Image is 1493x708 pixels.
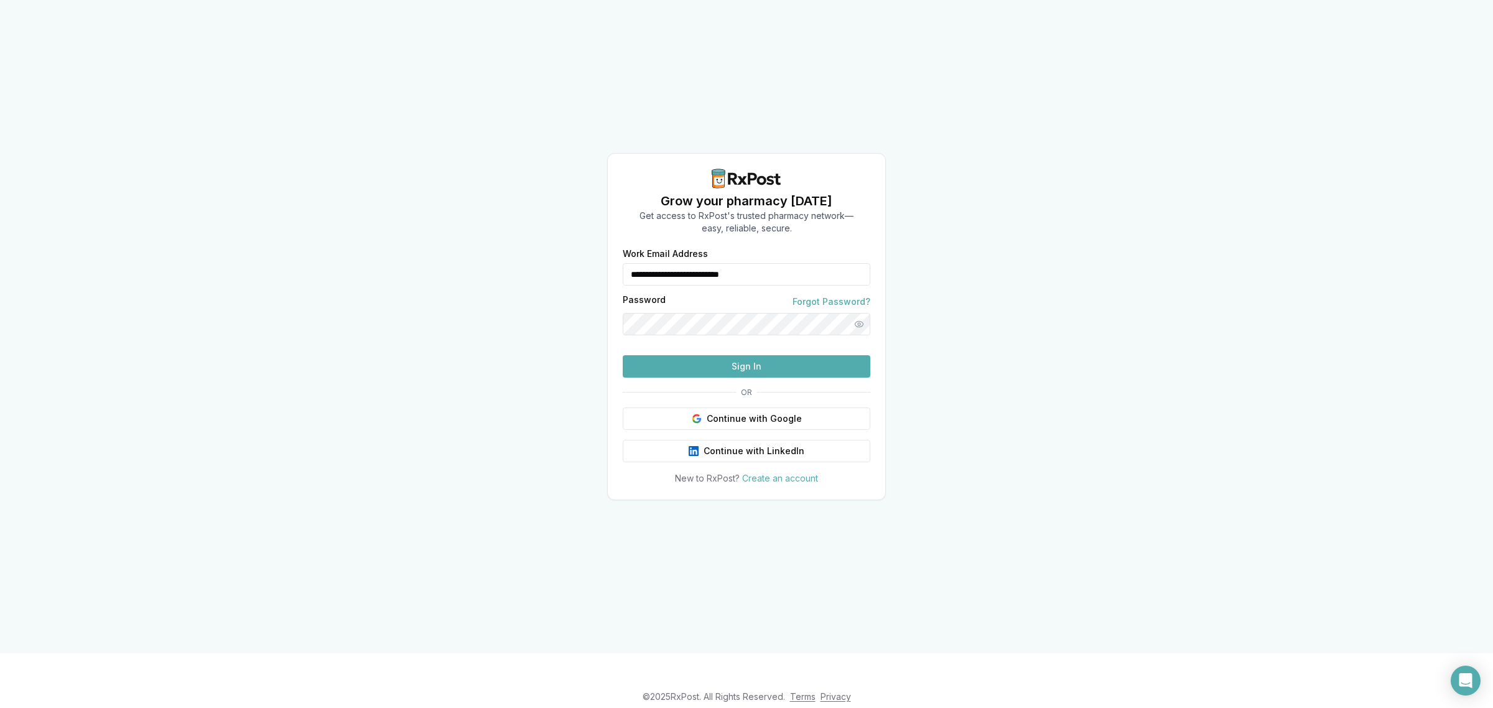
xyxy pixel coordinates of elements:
[790,691,816,702] a: Terms
[793,296,870,308] a: Forgot Password?
[692,414,702,424] img: Google
[736,388,757,398] span: OR
[821,691,851,702] a: Privacy
[623,249,870,258] label: Work Email Address
[640,192,853,210] h1: Grow your pharmacy [DATE]
[689,446,699,456] img: LinkedIn
[640,210,853,235] p: Get access to RxPost's trusted pharmacy network— easy, reliable, secure.
[848,313,870,335] button: Show password
[742,473,818,483] a: Create an account
[623,408,870,430] button: Continue with Google
[1451,666,1481,696] div: Open Intercom Messenger
[675,473,740,483] span: New to RxPost?
[623,296,666,308] label: Password
[623,355,870,378] button: Sign In
[707,169,786,189] img: RxPost Logo
[623,440,870,462] button: Continue with LinkedIn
